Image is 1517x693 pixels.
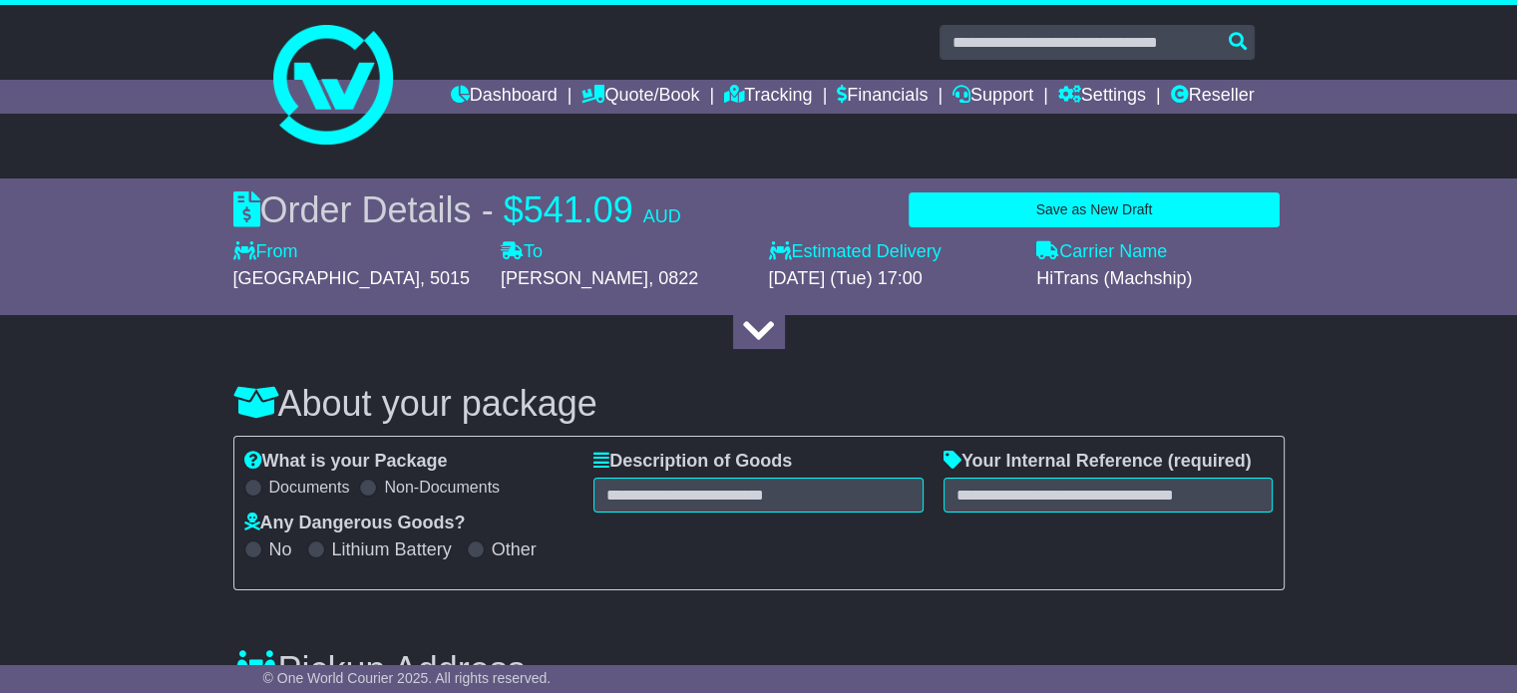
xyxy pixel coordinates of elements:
[269,539,292,561] label: No
[233,268,420,288] span: [GEOGRAPHIC_DATA]
[384,478,500,497] label: Non-Documents
[593,451,792,473] label: Description of Goods
[648,268,698,288] span: , 0822
[233,384,1285,424] h3: About your package
[837,80,928,114] a: Financials
[769,241,1017,263] label: Estimated Delivery
[643,206,681,226] span: AUD
[1170,80,1254,114] a: Reseller
[581,80,699,114] a: Quote/Book
[1036,268,1285,290] div: HiTrans (Machship)
[952,80,1033,114] a: Support
[420,268,470,288] span: , 5015
[244,451,448,473] label: What is your Package
[944,451,1252,473] label: Your Internal Reference (required)
[233,241,298,263] label: From
[263,670,552,686] span: © One World Courier 2025. All rights reserved.
[233,188,681,231] div: Order Details -
[501,241,543,263] label: To
[451,80,558,114] a: Dashboard
[492,539,537,561] label: Other
[501,268,648,288] span: [PERSON_NAME]
[909,192,1279,227] button: Save as New Draft
[1036,241,1167,263] label: Carrier Name
[724,80,812,114] a: Tracking
[524,189,633,230] span: 541.09
[244,513,466,534] label: Any Dangerous Goods?
[504,189,524,230] span: $
[1058,80,1146,114] a: Settings
[233,650,526,690] h3: Pickup Address
[332,539,452,561] label: Lithium Battery
[269,478,350,497] label: Documents
[769,268,1017,290] div: [DATE] (Tue) 17:00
